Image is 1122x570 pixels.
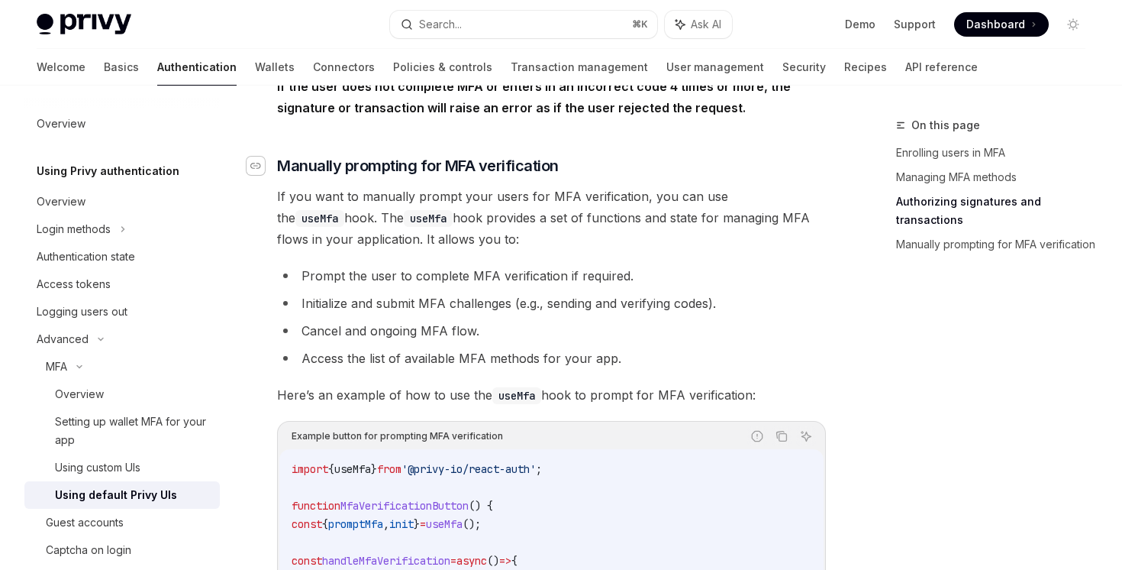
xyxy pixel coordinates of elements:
div: Logging users out [37,303,127,321]
a: Recipes [844,49,887,86]
li: Access the list of available MFA methods for your app. [277,348,826,369]
li: Cancel and ongoing MFA flow. [277,320,826,342]
span: => [499,554,511,568]
span: MfaVerificationButton [340,499,469,513]
span: () [487,554,499,568]
button: Search...⌘K [390,11,656,38]
span: async [456,554,487,568]
div: Setting up wallet MFA for your app [55,413,211,449]
a: Authorizing signatures and transactions [896,189,1098,232]
a: Logging users out [24,298,220,325]
span: If you want to manually prompt your users for MFA verification, you can use the hook. The hook pr... [277,186,826,250]
a: User management [666,49,764,86]
a: Basics [104,49,139,86]
span: Dashboard [966,17,1025,32]
div: Advanced [37,330,89,348]
button: Copy the contents from the code block [772,426,792,446]
a: Demo [845,17,875,32]
span: init [389,517,414,531]
a: Authentication [157,49,237,86]
span: ; [536,462,542,476]
span: const [292,554,322,568]
a: Enrolling users in MFA [896,141,1098,165]
h5: Using Privy authentication [37,162,179,180]
code: useMfa [404,210,453,227]
div: Access tokens [37,275,111,293]
span: useMfa [426,517,463,531]
a: Access tokens [24,270,220,298]
a: Welcome [37,49,85,86]
div: Login methods [37,220,111,238]
a: Captcha on login [24,536,220,564]
a: Managing MFA methods [896,165,1098,189]
span: (); [463,517,481,531]
span: } [371,462,377,476]
span: Ask AI [691,17,721,32]
button: Report incorrect code [747,426,767,446]
a: API reference [905,49,978,86]
div: Overview [37,115,85,133]
span: { [328,462,334,476]
div: Overview [55,385,104,403]
div: Authentication state [37,248,135,266]
a: Overview [24,110,220,138]
a: Guest accounts [24,509,220,536]
a: Overview [24,381,220,408]
button: Toggle dark mode [1061,12,1085,37]
a: Security [782,49,826,86]
a: Navigate to header [247,155,277,177]
a: Connectors [313,49,375,86]
a: Using custom UIs [24,454,220,481]
a: Dashboard [954,12,1049,37]
button: Ask AI [796,426,816,446]
a: Support [894,17,936,32]
li: Initialize and submit MFA challenges (e.g., sending and verifying codes). [277,293,826,314]
div: Search... [419,15,462,34]
span: '@privy-io/react-auth' [401,462,536,476]
code: useMfa [295,210,344,227]
span: = [450,554,456,568]
span: const [292,517,322,531]
span: promptMfa [328,517,383,531]
div: Guest accounts [46,513,124,532]
a: Manually prompting for MFA verification [896,232,1098,257]
a: Transaction management [511,49,648,86]
img: light logo [37,14,131,35]
div: Using custom UIs [55,458,140,477]
a: Using default Privy UIs [24,481,220,509]
span: handleMfaVerification [322,554,450,568]
div: Using default Privy UIs [55,486,177,504]
a: Overview [24,188,220,215]
span: { [322,517,328,531]
span: On this page [911,116,980,134]
span: , [383,517,389,531]
a: Policies & controls [393,49,492,86]
span: = [420,517,426,531]
span: Here’s an example of how to use the hook to prompt for MFA verification: [277,384,826,406]
a: Authentication state [24,243,220,270]
li: Prompt the user to complete MFA verification if required. [277,265,826,287]
div: Overview [37,193,85,211]
div: Example button for prompting MFA verification [292,426,503,446]
div: MFA [46,358,67,376]
a: Wallets [255,49,295,86]
button: Ask AI [665,11,732,38]
span: Manually prompting for MFA verification [277,155,559,177]
code: useMfa [492,387,541,404]
span: { [511,554,517,568]
span: useMfa [334,462,371,476]
span: import [292,462,328,476]
span: function [292,499,340,513]
span: ⌘ K [632,18,648,31]
span: } [414,517,420,531]
span: from [377,462,401,476]
div: Captcha on login [46,541,131,559]
a: Setting up wallet MFA for your app [24,408,220,454]
span: () { [469,499,493,513]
